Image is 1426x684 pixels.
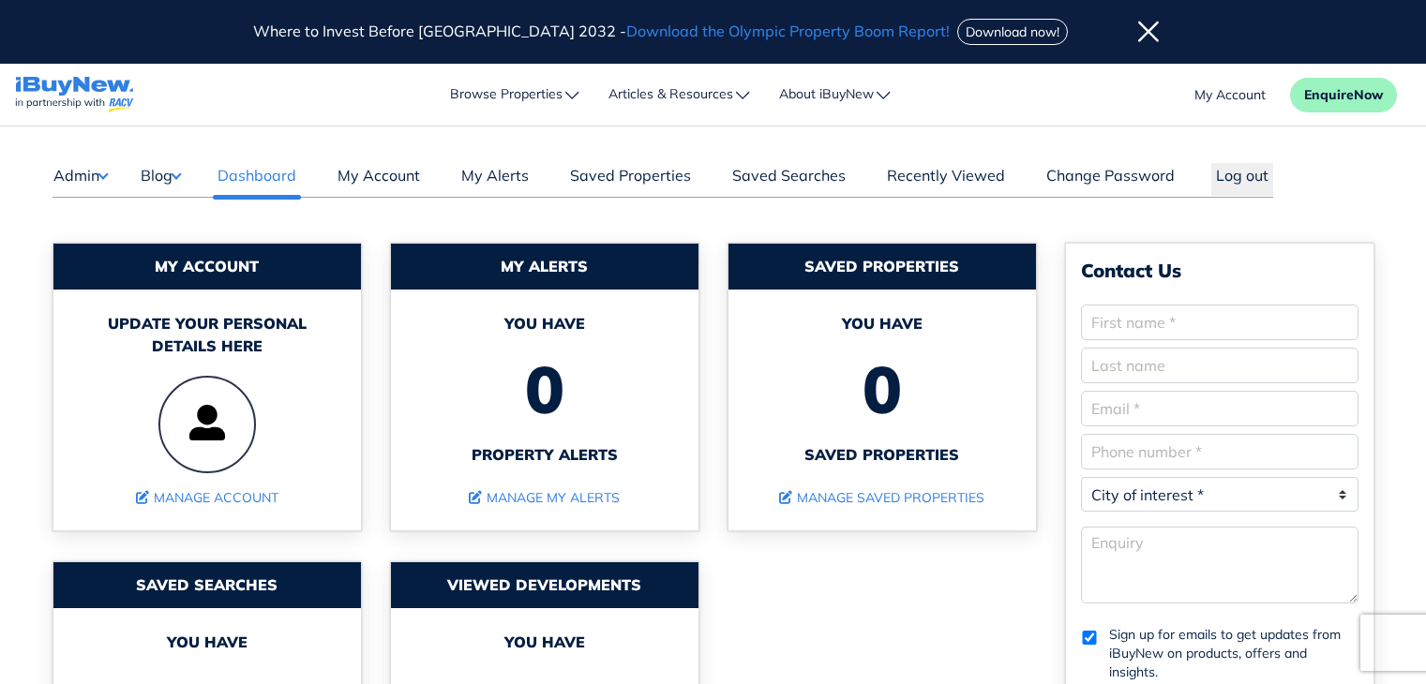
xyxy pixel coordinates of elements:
div: My Alerts [391,244,698,290]
a: Saved Properties [565,164,696,196]
span: Saved properties [747,443,1017,466]
span: You have [747,312,1017,335]
input: Email * [1081,391,1358,426]
a: Manage My Alerts [469,489,620,506]
a: Manage Saved Properties [779,489,984,506]
span: You have [72,631,342,653]
div: Saved Searches [53,562,361,608]
input: Last name [1081,348,1358,383]
label: Sign up for emails to get updates from iBuyNew on products, offers and insights. [1109,625,1358,681]
a: navigations [15,72,134,118]
span: You have [410,631,680,653]
span: 0 [747,335,1017,443]
a: account [1194,85,1266,105]
button: Blog [140,163,181,187]
div: Update your personal details here [72,312,342,357]
button: Admin [53,163,108,187]
span: Where to Invest Before [GEOGRAPHIC_DATA] 2032 - [253,22,953,40]
span: Download the Olympic Property Boom Report! [626,22,950,40]
input: Enter a valid phone number [1081,434,1358,469]
div: Viewed developments [391,562,698,608]
a: Recently Viewed [882,164,1010,196]
a: Saved Searches [728,164,850,196]
a: My Alerts [457,164,533,196]
span: You have [410,312,680,335]
span: Now [1354,86,1383,103]
img: user [158,376,256,473]
a: Dashboard [213,164,301,196]
span: property alerts [410,443,680,466]
a: My Account [333,164,425,196]
div: My Account [53,244,361,290]
a: Manage Account [136,489,278,506]
a: Change Password [1042,164,1179,196]
button: Download now! [957,19,1068,45]
button: Log out [1211,163,1273,196]
input: First name * [1081,305,1358,340]
img: logo [15,77,134,113]
button: EnquireNow [1290,78,1397,112]
span: 0 [410,335,680,443]
div: Contact Us [1081,259,1358,282]
div: Saved Properties [728,244,1036,290]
